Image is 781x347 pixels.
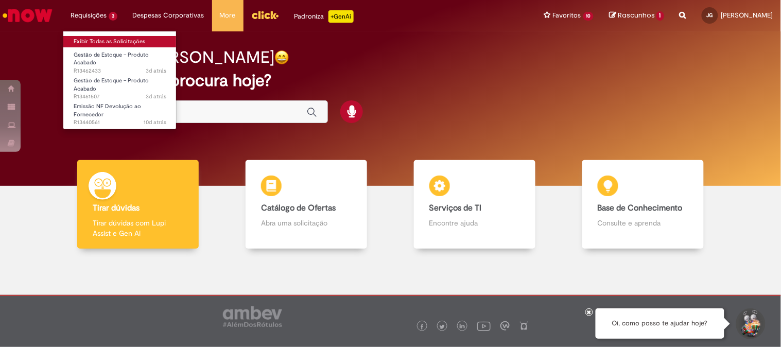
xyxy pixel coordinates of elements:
[74,51,149,67] span: Gestão de Estoque – Produto Acabado
[553,10,581,21] span: Favoritos
[656,11,664,21] span: 1
[618,10,655,20] span: Rascunhos
[63,75,177,97] a: Aberto R13461507 : Gestão de Estoque – Produto Acabado
[93,203,140,213] b: Tirar dúvidas
[63,36,177,47] a: Exibir Todas as Solicitações
[109,12,117,21] span: 3
[63,31,177,130] ul: Requisições
[261,218,352,228] p: Abra uma solicitação
[328,10,354,23] p: +GenAi
[74,93,166,101] span: R13461507
[429,218,520,228] p: Encontre ajuda
[133,10,204,21] span: Despesas Corporativas
[63,101,177,123] a: Aberto R13440561 : Emissão NF Devolução ao Fornecedor
[598,203,683,213] b: Base de Conhecimento
[294,10,354,23] div: Padroniza
[223,306,282,327] img: logo_footer_ambev_rotulo_gray.png
[74,118,166,127] span: R13440561
[460,324,465,330] img: logo_footer_linkedin.png
[609,11,664,21] a: Rascunhos
[519,321,529,331] img: logo_footer_naosei.png
[146,93,166,100] time: 29/08/2025 10:32:40
[74,102,141,118] span: Emissão NF Devolução ao Fornecedor
[440,324,445,329] img: logo_footer_twitter.png
[420,324,425,329] img: logo_footer_facebook.png
[707,12,713,19] span: JG
[77,72,703,90] h2: O que você procura hoje?
[1,5,54,26] img: ServiceNow
[429,203,482,213] b: Serviços de TI
[74,67,166,75] span: R13462433
[146,67,166,75] span: 3d atrás
[391,160,559,249] a: Serviços de TI Encontre ajuda
[144,118,166,126] time: 22/08/2025 15:46:59
[735,308,766,339] button: Iniciar Conversa de Suporte
[500,321,510,331] img: logo_footer_workplace.png
[598,218,688,228] p: Consulte e aprenda
[146,67,166,75] time: 29/08/2025 13:34:42
[93,218,183,238] p: Tirar dúvidas com Lupi Assist e Gen Ai
[721,11,773,20] span: [PERSON_NAME]
[222,160,391,249] a: Catálogo de Ofertas Abra uma solicitação
[251,7,279,23] img: click_logo_yellow_360x200.png
[274,50,289,65] img: happy-face.png
[477,319,491,333] img: logo_footer_youtube.png
[583,12,594,21] span: 10
[146,93,166,100] span: 3d atrás
[261,203,336,213] b: Catálogo de Ofertas
[54,160,222,249] a: Tirar dúvidas Tirar dúvidas com Lupi Assist e Gen Ai
[71,10,107,21] span: Requisições
[74,77,149,93] span: Gestão de Estoque – Produto Acabado
[144,118,166,126] span: 10d atrás
[220,10,236,21] span: More
[63,49,177,72] a: Aberto R13462433 : Gestão de Estoque – Produto Acabado
[596,308,724,339] div: Oi, como posso te ajudar hoje?
[559,160,727,249] a: Base de Conhecimento Consulte e aprenda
